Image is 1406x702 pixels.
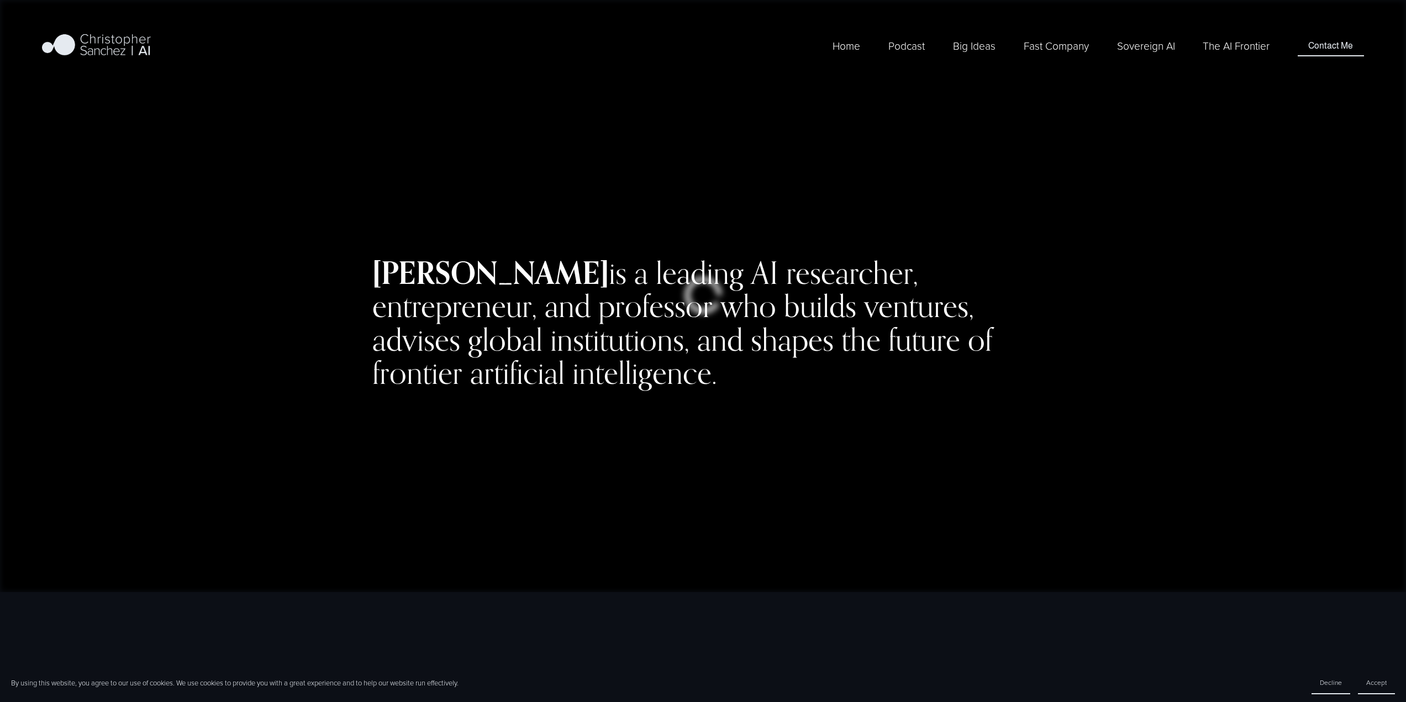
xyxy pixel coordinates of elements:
a: Contact Me [1298,35,1363,56]
img: Christopher Sanchez | AI [42,32,151,60]
a: folder dropdown [1024,38,1089,55]
span: Decline [1320,678,1342,687]
a: folder dropdown [953,38,996,55]
p: By using this website, you agree to our use of cookies. We use cookies to provide you with a grea... [11,678,459,688]
span: Accept [1366,678,1387,687]
button: Accept [1358,672,1395,694]
button: Decline [1312,672,1350,694]
strong: [PERSON_NAME] [372,254,609,292]
h2: is a leading AI researcher, entrepreneur, and professor who builds ventures, advises global insti... [372,256,1033,390]
a: The AI Frontier [1203,38,1270,55]
a: Home [833,38,860,55]
span: Big Ideas [953,39,996,54]
a: Podcast [888,38,925,55]
a: Sovereign AI [1117,38,1175,55]
span: Fast Company [1024,39,1089,54]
